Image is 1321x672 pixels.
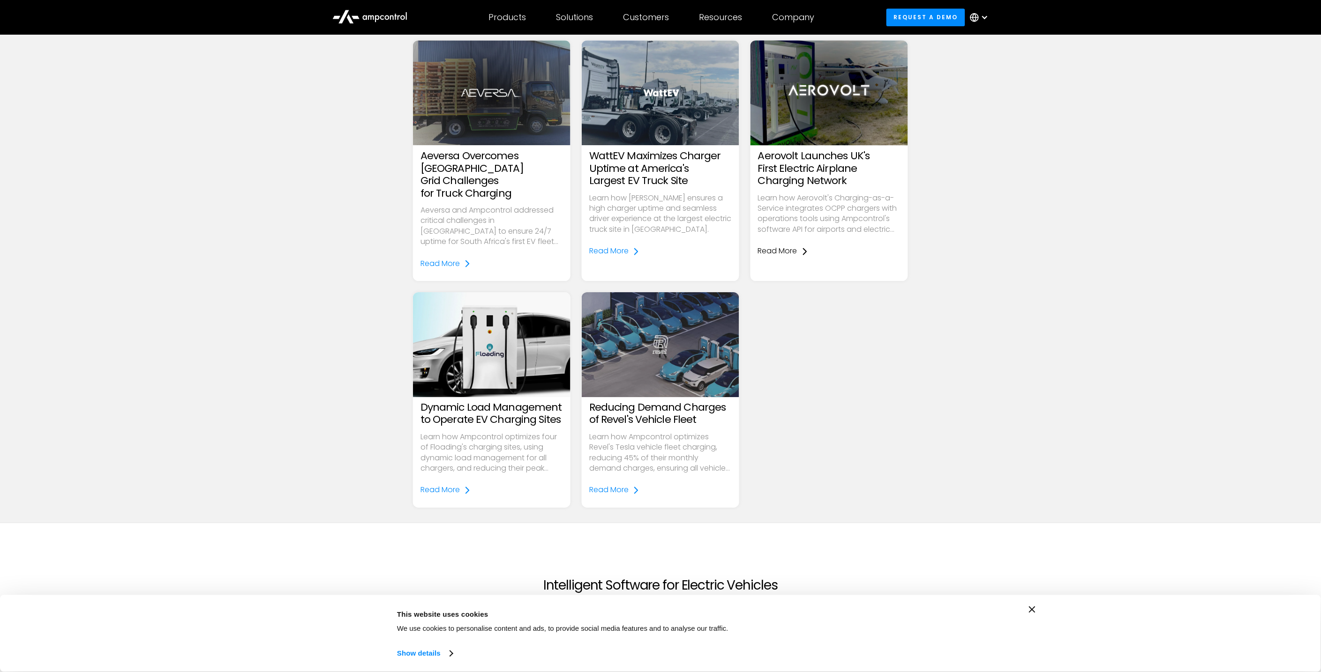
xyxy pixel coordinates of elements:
a: Show details [397,647,452,661]
div: Resources [699,12,743,22]
p: Learn how Ampcontrol optimizes Revel's Tesla vehicle fleet charging, reducing 45% of their monthl... [589,432,732,474]
div: Company [773,12,815,22]
h3: WattEV Maximizes Charger Uptime at America's Largest EV Truck Site [589,150,732,187]
span: We use cookies to personalise content and ads, to provide social media features and to analyse ou... [397,625,728,633]
button: Okay [878,606,1012,634]
h3: Reducing Demand Charges of Revel's Vehicle Fleet [589,401,732,426]
div: Read More [420,258,460,269]
p: Aeversa and Ampcontrol addressed critical challenges in [GEOGRAPHIC_DATA] to ensure 24/7 uptime f... [420,205,563,247]
div: Products [489,12,526,22]
div: Customers [623,12,669,22]
div: Read More [589,485,629,495]
div: This website uses cookies [397,609,856,620]
div: Read More [589,246,629,256]
a: Read More [420,485,471,495]
button: Close banner [1029,606,1036,613]
h3: Aeversa Overcomes [GEOGRAPHIC_DATA] Grid Challenges for Truck Charging [420,150,563,199]
h3: Dynamic Load Management to Operate EV Charging Sites [420,401,563,426]
a: Read More [420,258,471,269]
p: Learn how Aerovolt's Charging-as-a-Service integrates OCPP chargers with operations tools using A... [758,193,901,235]
div: Solutions [556,12,593,22]
a: Read More [758,246,809,256]
p: Learn how Ampcontrol optimizes four of Floading's charging sites, using dynamic load management f... [420,432,563,474]
p: Learn how [PERSON_NAME] ensures a high charger uptime and seamless driver experience at the large... [589,193,732,235]
div: Read More [758,246,797,256]
a: Request a demo [886,8,965,26]
h3: Aerovolt Launches UK's First Electric Airplane Charging Network [758,150,901,187]
a: Read More [589,485,640,495]
a: Read More [589,246,640,256]
h2: Intelligent Software for Electric Vehicles [543,577,778,593]
div: Read More [420,485,460,495]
